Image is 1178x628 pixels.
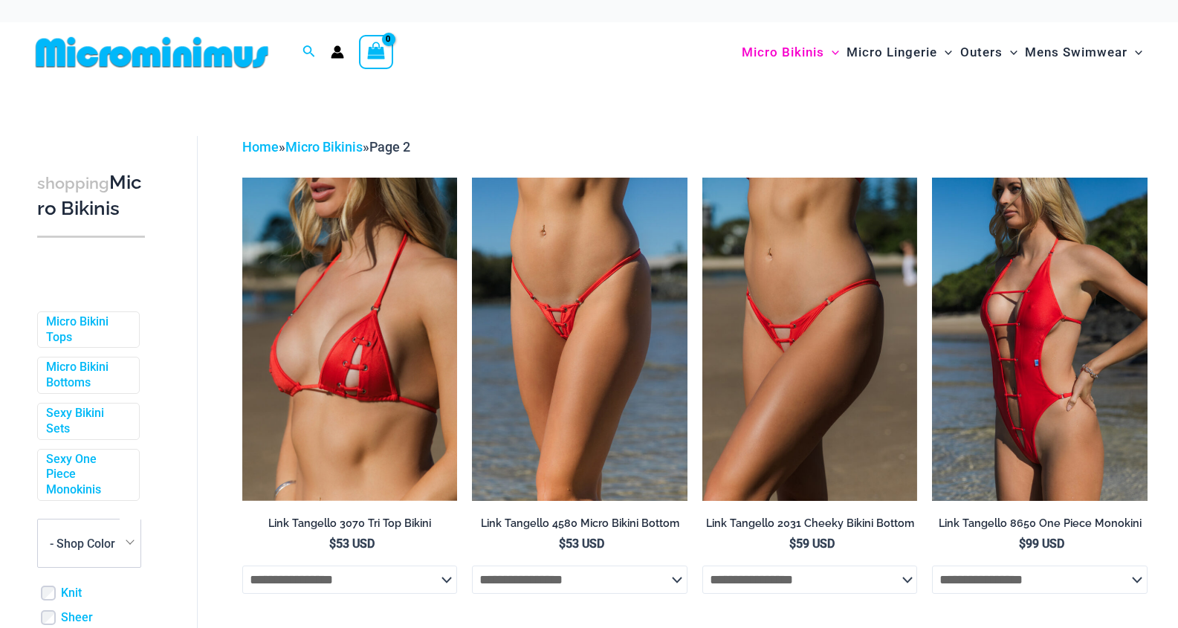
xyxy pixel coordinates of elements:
a: Micro BikinisMenu ToggleMenu Toggle [738,30,843,75]
span: » » [242,139,410,155]
span: Outers [960,33,1003,71]
img: Link Tangello 3070 Tri Top 01 [242,178,458,500]
h2: Link Tangello 2031 Cheeky Bikini Bottom [702,517,918,531]
a: Mens SwimwearMenu ToggleMenu Toggle [1021,30,1146,75]
h2: Link Tangello 8650 One Piece Monokini [932,517,1148,531]
bdi: 99 USD [1019,537,1064,551]
a: Search icon link [302,43,316,62]
span: Menu Toggle [937,33,952,71]
span: Menu Toggle [1127,33,1142,71]
a: Link Tangello 2031 Cheeky Bikini Bottom [702,517,918,536]
nav: Site Navigation [736,27,1148,77]
a: Link Tangello 2031 Cheeky 01Link Tangello 2031 Cheeky 02Link Tangello 2031 Cheeky 02 [702,178,918,500]
span: Micro Bikinis [742,33,824,71]
a: OutersMenu ToggleMenu Toggle [957,30,1021,75]
a: View Shopping Cart, empty [359,35,393,69]
span: $ [1019,537,1026,551]
h3: Micro Bikinis [37,170,145,221]
a: Link Tangello 8650 One Piece Monokini 11Link Tangello 8650 One Piece Monokini 12Link Tangello 865... [932,178,1148,500]
span: Menu Toggle [1003,33,1017,71]
a: Home [242,139,279,155]
img: Link Tangello 8650 One Piece Monokini 11 [932,178,1148,500]
img: MM SHOP LOGO FLAT [30,36,274,69]
a: Micro Bikini Tops [46,314,128,346]
a: Link Tangello 3070 Tri Top Bikini [242,517,458,536]
a: Sheer [61,610,93,626]
span: Micro Lingerie [847,33,937,71]
a: Link Tangello 4580 Micro Bikini Bottom [472,517,687,536]
h2: Link Tangello 3070 Tri Top Bikini [242,517,458,531]
a: Sexy Bikini Sets [46,406,128,437]
bdi: 59 USD [789,537,835,551]
a: Account icon link [331,45,344,59]
a: Link Tangello 4580 Micro 01Link Tangello 4580 Micro 02Link Tangello 4580 Micro 02 [472,178,687,500]
a: Link Tangello 3070 Tri Top 01Link Tangello 3070 Tri Top 4580 Micro 11Link Tangello 3070 Tri Top 4... [242,178,458,500]
span: shopping [37,174,109,192]
a: Link Tangello 8650 One Piece Monokini [932,517,1148,536]
bdi: 53 USD [559,537,604,551]
img: Link Tangello 2031 Cheeky 01 [702,178,918,500]
a: Sexy One Piece Monokinis [46,452,128,498]
span: - Shop Color [38,519,140,567]
a: Micro LingerieMenu ToggleMenu Toggle [843,30,956,75]
img: Link Tangello 4580 Micro 01 [472,178,687,500]
span: Menu Toggle [824,33,839,71]
bdi: 53 USD [329,537,375,551]
span: $ [329,537,336,551]
a: Micro Bikini Bottoms [46,360,128,391]
span: Page 2 [369,139,410,155]
span: $ [559,537,566,551]
h2: Link Tangello 4580 Micro Bikini Bottom [472,517,687,531]
span: $ [789,537,796,551]
span: Mens Swimwear [1025,33,1127,71]
a: Micro Bikinis [285,139,363,155]
span: - Shop Color [50,537,115,551]
a: Knit [61,586,82,601]
span: - Shop Color [37,519,141,568]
